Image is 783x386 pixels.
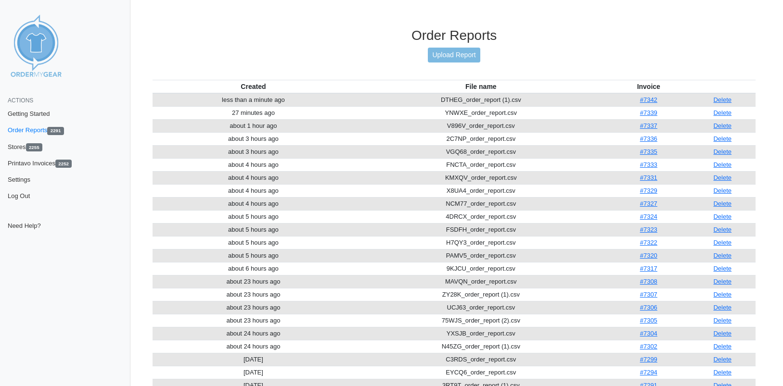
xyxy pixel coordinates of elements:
[153,340,354,353] td: about 24 hours ago
[713,278,732,285] a: Delete
[354,275,608,288] td: MAVQN_order_report.csv
[153,366,354,379] td: [DATE]
[153,184,354,197] td: about 4 hours ago
[713,148,732,155] a: Delete
[640,213,657,220] a: #7324
[640,252,657,259] a: #7320
[713,291,732,298] a: Delete
[640,200,657,207] a: #7327
[153,275,354,288] td: about 23 hours ago
[153,314,354,327] td: about 23 hours ago
[354,106,608,119] td: YNWXE_order_report.csv
[354,327,608,340] td: YXSJB_order_report.csv
[354,171,608,184] td: KMXQV_order_report.csv
[713,304,732,311] a: Delete
[354,366,608,379] td: EYCQ6_order_report.csv
[354,210,608,223] td: 4DRCX_order_report.csv
[354,197,608,210] td: NCM77_order_report.csv
[713,109,732,116] a: Delete
[47,127,64,135] span: 2291
[354,184,608,197] td: X8UA4_order_report.csv
[153,119,354,132] td: about 1 hour ago
[354,249,608,262] td: PAMV5_order_report.csv
[153,353,354,366] td: [DATE]
[713,369,732,376] a: Delete
[153,301,354,314] td: about 23 hours ago
[640,304,657,311] a: #7306
[713,356,732,363] a: Delete
[153,106,354,119] td: 27 minutes ago
[354,93,608,107] td: DTHEG_order_report (1).csv
[608,80,690,93] th: Invoice
[354,301,608,314] td: UCJ63_order_report.csv
[640,239,657,246] a: #7322
[55,160,72,168] span: 2252
[640,161,657,168] a: #7333
[713,187,732,194] a: Delete
[153,171,354,184] td: about 4 hours ago
[153,223,354,236] td: about 5 hours ago
[640,122,657,129] a: #7337
[354,119,608,132] td: V896V_order_report.csv
[713,213,732,220] a: Delete
[153,158,354,171] td: about 4 hours ago
[26,143,42,151] span: 2255
[640,187,657,194] a: #7329
[354,80,608,93] th: File name
[354,158,608,171] td: FNCTA_order_report.csv
[713,174,732,181] a: Delete
[640,148,657,155] a: #7335
[713,226,732,233] a: Delete
[354,288,608,301] td: ZY28K_order_report (1).csv
[354,145,608,158] td: VGQ68_order_report.csv
[640,135,657,142] a: #7336
[640,174,657,181] a: #7331
[153,197,354,210] td: about 4 hours ago
[354,132,608,145] td: 2C7NP_order_report.csv
[640,109,657,116] a: #7339
[640,278,657,285] a: #7308
[153,145,354,158] td: about 3 hours ago
[8,97,33,104] span: Actions
[640,356,657,363] a: #7299
[153,210,354,223] td: about 5 hours ago
[640,96,657,103] a: #7342
[354,236,608,249] td: H7QY3_order_report.csv
[354,340,608,353] td: N45ZG_order_report (1).csv
[153,288,354,301] td: about 23 hours ago
[354,314,608,327] td: 75WJS_order_report (2).csv
[153,249,354,262] td: about 5 hours ago
[640,265,657,272] a: #7317
[153,262,354,275] td: about 6 hours ago
[640,330,657,337] a: #7304
[640,226,657,233] a: #7323
[640,317,657,324] a: #7305
[713,252,732,259] a: Delete
[153,80,354,93] th: Created
[428,48,480,62] a: Upload Report
[713,317,732,324] a: Delete
[713,343,732,350] a: Delete
[153,27,756,44] h3: Order Reports
[713,330,732,337] a: Delete
[713,265,732,272] a: Delete
[153,236,354,249] td: about 5 hours ago
[640,343,657,350] a: #7302
[153,327,354,340] td: about 24 hours ago
[713,135,732,142] a: Delete
[640,291,657,298] a: #7307
[713,161,732,168] a: Delete
[153,93,354,107] td: less than a minute ago
[640,369,657,376] a: #7294
[713,122,732,129] a: Delete
[153,132,354,145] td: about 3 hours ago
[354,262,608,275] td: 9KJCU_order_report.csv
[713,239,732,246] a: Delete
[713,200,732,207] a: Delete
[354,223,608,236] td: FSDFH_order_report.csv
[713,96,732,103] a: Delete
[354,353,608,366] td: C3RDS_order_report.csv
